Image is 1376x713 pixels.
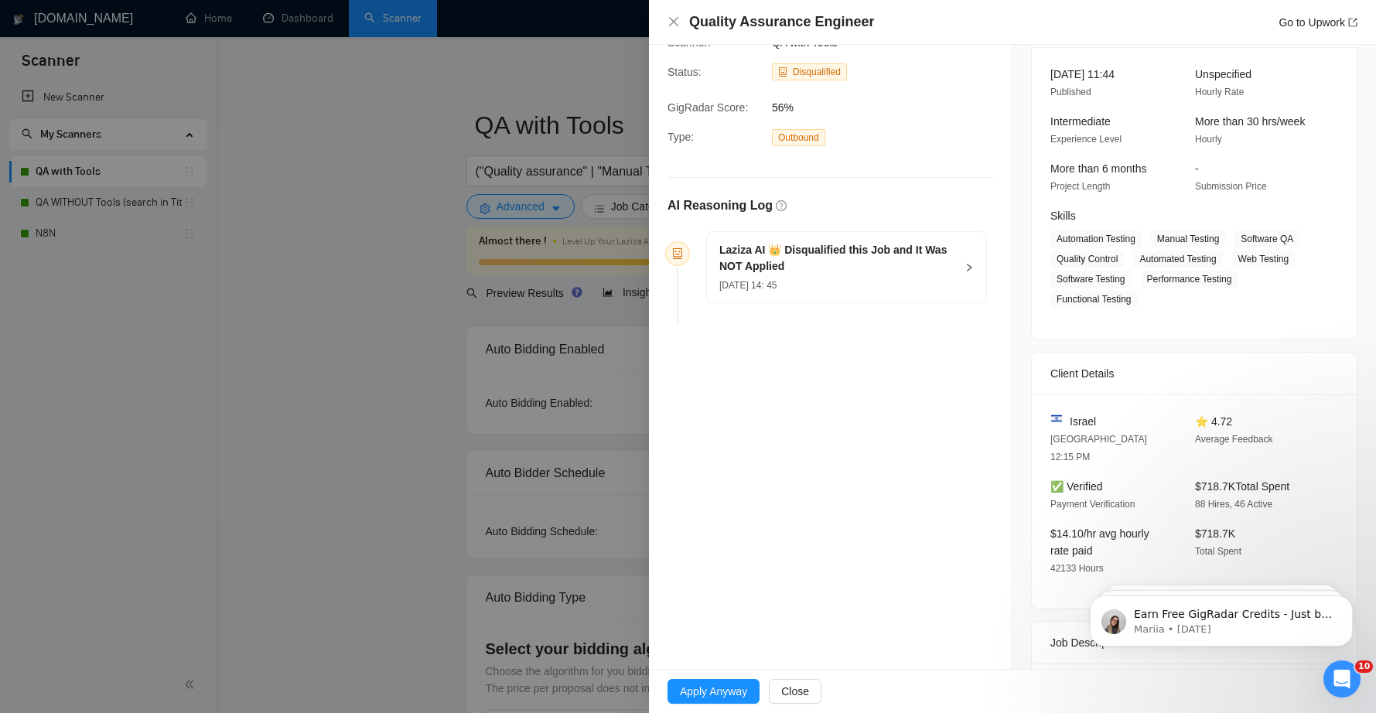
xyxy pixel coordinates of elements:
span: More than 6 months [1050,162,1147,175]
span: $718.7K Total Spent [1195,480,1289,493]
span: right [965,263,974,272]
div: Job Description [1050,622,1338,664]
span: Software Testing [1050,271,1132,288]
span: [DATE] 14: 45 [719,280,777,291]
span: robot [778,67,787,77]
span: Performance Testing [1141,271,1238,288]
span: 10 [1355,660,1373,673]
h5: Laziza AI 👑 Disqualified this Job and It Was NOT Applied [719,242,955,275]
span: Status: [668,66,702,78]
span: Hourly [1195,134,1222,145]
span: Submission Price [1195,181,1267,192]
span: Automation Testing [1050,230,1142,247]
button: Close [769,679,821,704]
span: [GEOGRAPHIC_DATA] 12:15 PM [1050,434,1147,462]
span: Israel [1070,413,1096,430]
span: Web Testing [1232,251,1296,268]
span: question-circle [776,200,787,211]
span: Type: [668,131,694,143]
span: ⭐ 4.72 [1195,415,1232,428]
span: Intermediate [1050,115,1111,128]
span: Automated Testing [1133,251,1222,268]
span: Experience Level [1050,134,1122,145]
h5: AI Reasoning Log [668,196,773,215]
span: Average Feedback [1195,434,1273,445]
span: Outbound [772,129,825,146]
span: Software QA [1234,230,1299,247]
span: $718.7K [1195,527,1235,540]
span: Close [781,683,809,700]
span: 56% [772,99,1004,116]
span: - [1195,162,1199,175]
div: Client Details [1050,353,1338,394]
button: Close [668,15,680,29]
span: Unspecified [1195,68,1251,80]
span: Skills [1050,210,1076,222]
span: GigRadar Score: [668,101,748,114]
span: Apply Anyway [680,683,747,700]
a: Go to Upworkexport [1279,16,1357,29]
span: Published [1050,87,1091,97]
button: Apply Anyway [668,679,760,704]
span: Hourly Rate [1195,87,1244,97]
span: Quality Control [1050,251,1124,268]
span: [DATE] 11:44 [1050,68,1115,80]
h4: Quality Assurance Engineer [689,12,874,32]
span: robot [672,248,683,259]
span: $14.10/hr avg hourly rate paid [1050,527,1149,557]
span: Payment Verification [1050,499,1135,510]
iframe: Intercom live chat [1323,660,1361,698]
span: Manual Testing [1151,230,1226,247]
span: Disqualified [793,67,841,77]
span: Total Spent [1195,546,1241,557]
span: 88 Hires, 46 Active [1195,499,1272,510]
span: ✅ Verified [1050,480,1103,493]
iframe: Intercom notifications message [1067,563,1376,671]
img: 🇮🇱 [1051,413,1062,424]
span: Project Length [1050,181,1110,192]
span: More than 30 hrs/week [1195,115,1305,128]
span: export [1348,18,1357,27]
span: Functional Testing [1050,291,1138,308]
span: 42133 Hours [1050,563,1104,574]
span: close [668,15,680,28]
